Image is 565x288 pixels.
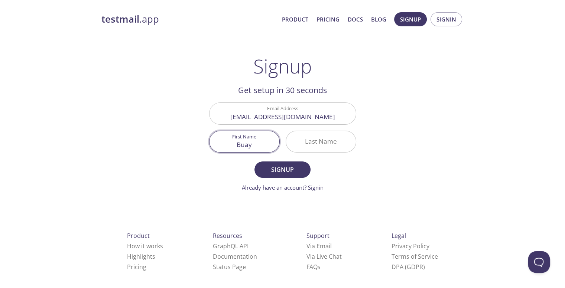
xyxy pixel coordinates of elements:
a: Privacy Policy [392,242,429,250]
a: Pricing [316,14,340,24]
a: Via Live Chat [306,252,342,261]
a: How it works [127,242,163,250]
span: Resources [213,232,242,240]
h1: Signup [253,55,312,77]
span: Product [127,232,150,240]
a: Documentation [213,252,257,261]
span: Signin [436,14,456,24]
strong: testmail [101,13,139,26]
a: Product [282,14,308,24]
a: DPA (GDPR) [392,263,425,271]
h2: Get setup in 30 seconds [209,84,356,96]
span: Legal [392,232,406,240]
a: Blog [371,14,386,24]
iframe: Help Scout Beacon - Open [528,251,550,273]
span: Signup [400,14,421,24]
a: Pricing [127,263,146,271]
button: Signin [431,12,462,26]
a: testmail.app [101,13,276,26]
a: FAQ [306,263,321,271]
a: Docs [348,14,363,24]
button: Signup [254,161,310,178]
span: s [318,263,321,271]
a: Terms of Service [392,252,438,261]
a: Highlights [127,252,155,261]
span: Signup [263,164,302,175]
a: Status Page [213,263,246,271]
a: GraphQL API [213,242,249,250]
span: Support [306,232,329,240]
a: Already have an account? Signin [242,184,324,191]
button: Signup [394,12,427,26]
a: Via Email [306,242,332,250]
